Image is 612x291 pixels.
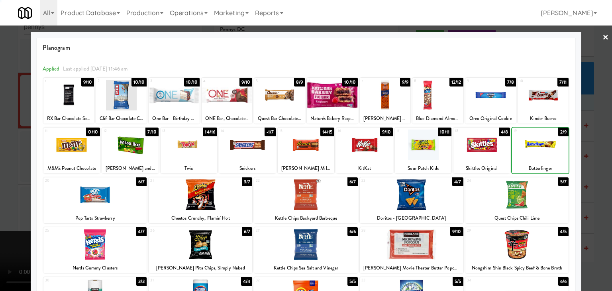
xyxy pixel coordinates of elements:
[43,42,569,54] span: Planogram
[43,78,94,124] div: 19/10RX Bar Chocolate Sea Salt
[360,227,463,273] div: 289/10[PERSON_NAME] Movie Theater Butter Popcorn
[307,114,357,124] div: Nature's Bakery Raspberry Fig Bar
[465,227,569,273] div: 294/5Nongshim Shin Black Spicy Beef & Bone Broth
[360,114,410,124] div: [PERSON_NAME] Toast Chee Peanut Butter
[149,114,199,124] div: One Bar - Birthday Cake
[558,227,569,236] div: 4/5
[512,128,569,173] div: 192/9Butterfinger
[450,227,463,236] div: 9/10
[203,78,227,85] div: 4
[465,78,516,124] div: 97/8Oreo Original Cookie
[255,263,357,273] div: Kettle Chips Sea Salt and Vinegar
[514,128,540,134] div: 19
[219,128,276,173] div: 14-1/7Snickers
[455,128,482,134] div: 18
[221,128,247,134] div: 14
[96,78,147,124] div: 210/10Clif Bar Chocolate Chip
[242,177,252,186] div: 3/7
[395,128,451,173] div: 1710/11Sour Patch Kids
[45,213,146,223] div: Pop Tarts Strawberry
[453,128,510,173] div: 184/8Skittles Original
[279,163,333,173] div: [PERSON_NAME] Milk Chocolate Peanut Butter
[131,78,147,87] div: 10/10
[414,114,462,124] div: Blue Diamond Almonds Smokehouse
[145,128,158,136] div: 7/10
[256,78,280,85] div: 5
[279,128,306,134] div: 15
[465,177,569,223] div: 245/7Quest Chips Chili Lime
[81,78,94,87] div: 9/10
[254,263,358,273] div: Kettle Chips Sea Salt and Vinegar
[505,78,516,87] div: 7/8
[602,26,609,50] a: ×
[453,163,510,173] div: Skittles Original
[360,177,463,223] div: 234/7Doritos - [GEOGRAPHIC_DATA]
[467,78,491,85] div: 9
[467,177,517,184] div: 24
[43,114,94,124] div: RX Bar Chocolate Sea Salt
[465,114,516,124] div: Oreo Original Cookie
[294,78,305,87] div: 8/9
[336,128,393,173] div: 169/10KitKat
[320,128,335,136] div: 14/15
[149,213,252,223] div: Cheetos Crunchy, Flamin' Hot
[255,213,357,223] div: Kettle Chips Backyard Barbeque
[43,213,147,223] div: Pop Tarts Strawberry
[45,177,95,184] div: 20
[203,114,251,124] div: ONE Bar, Chocolate Peanut Butter Cup
[239,78,252,87] div: 9/10
[519,114,567,124] div: Kinder Bueno
[43,163,100,173] div: M&M's Peanut Chocolate
[499,128,510,136] div: 4/8
[161,163,217,173] div: Twix
[467,277,517,284] div: 34
[400,78,410,87] div: 9/9
[150,177,200,184] div: 21
[254,114,305,124] div: Quest Bar Chocolate Chip Cookie Dough
[412,78,463,124] div: 812/12Blue Diamond Almonds Smokehouse
[557,78,569,87] div: 7/11
[43,128,100,173] div: 110/10M&M's Peanut Chocolate
[467,114,515,124] div: Oreo Original Cookie
[396,128,423,134] div: 17
[150,114,198,124] div: One Bar - Birthday Cake
[63,65,128,73] span: Last applied [DATE] 11:46 am
[150,263,251,273] div: [PERSON_NAME] Pita Chips, Simply Naked
[360,78,410,124] div: 79/9[PERSON_NAME] Toast Chee Peanut Butter
[242,227,252,236] div: 6/7
[360,213,463,223] div: Doritos - [GEOGRAPHIC_DATA]
[149,227,252,273] div: 266/7[PERSON_NAME] Pita Chips, Simply Naked
[43,263,147,273] div: Nerds Gummy Clusters
[278,163,334,173] div: [PERSON_NAME] Milk Chocolate Peanut Butter
[45,163,99,173] div: M&M's Peanut Chocolate
[45,263,146,273] div: Nerds Gummy Clusters
[219,163,276,173] div: Snickers
[202,78,252,124] div: 49/10ONE Bar, Chocolate Peanut Butter Cup
[361,78,385,85] div: 7
[149,78,199,124] div: 310/10One Bar - Birthday Cake
[380,128,393,136] div: 9/10
[256,277,306,284] div: 32
[136,227,147,236] div: 4/7
[449,78,463,87] div: 12/12
[150,213,251,223] div: Cheetos Crunchy, Flamin' Hot
[308,114,356,124] div: Nature's Bakery Raspberry Fig Bar
[412,114,463,124] div: Blue Diamond Almonds Smokehouse
[96,114,147,124] div: Clif Bar Chocolate Chip
[102,163,159,173] div: [PERSON_NAME] and [PERSON_NAME] Original
[453,277,463,286] div: 5/5
[278,128,334,173] div: 1514/15[PERSON_NAME] Milk Chocolate Peanut Butter
[102,128,159,173] div: 127/10[PERSON_NAME] and [PERSON_NAME] Original
[395,163,451,173] div: Sour Patch Kids
[18,6,32,20] img: Micromart
[254,227,358,273] div: 276/6Kettle Chips Sea Salt and Vinegar
[338,128,365,134] div: 16
[136,277,147,286] div: 3/3
[45,128,72,134] div: 11
[255,114,304,124] div: Quest Bar Chocolate Chip Cookie Dough
[256,227,306,234] div: 27
[518,78,569,124] div: 107/11Kinder Bueno
[558,128,569,136] div: 2/9
[150,277,200,284] div: 31
[308,78,332,85] div: 6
